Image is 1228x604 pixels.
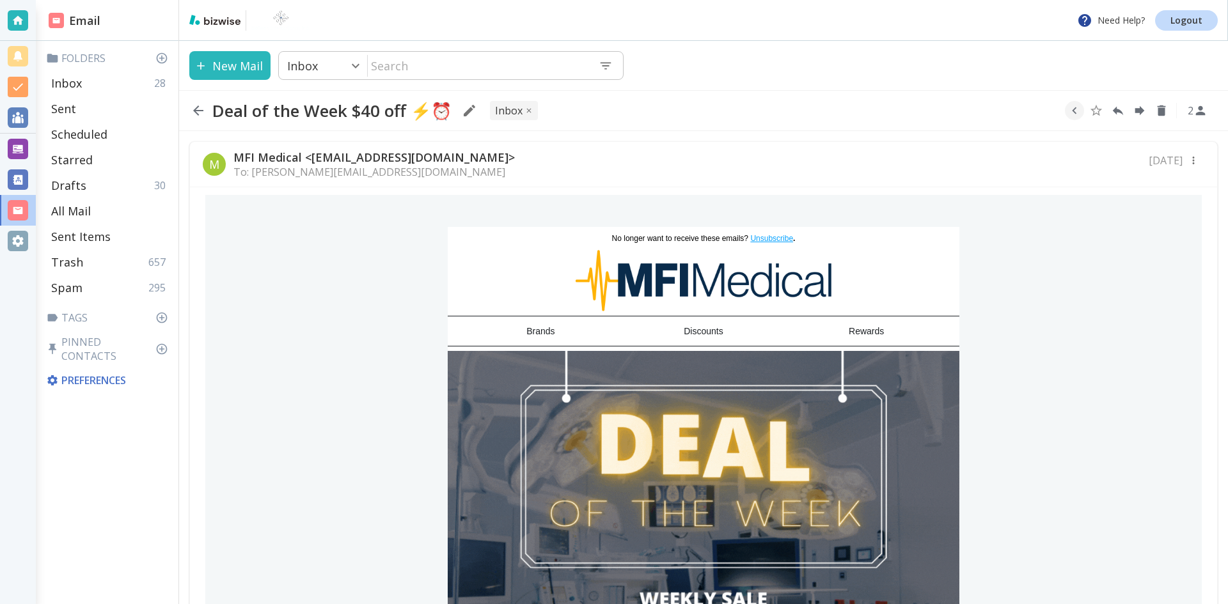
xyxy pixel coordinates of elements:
[51,75,82,91] p: Inbox
[46,249,173,275] div: Trash657
[287,58,318,74] p: Inbox
[368,52,588,79] input: Search
[51,178,86,193] p: Drafts
[46,96,173,121] div: Sent
[1149,153,1183,167] p: [DATE]
[51,101,76,116] p: Sent
[46,121,173,147] div: Scheduled
[46,275,173,300] div: Spam295
[46,311,173,325] p: Tags
[46,51,173,65] p: Folders
[51,203,91,219] p: All Mail
[212,100,452,121] h2: Deal of the Week $40 off ⚡⏰
[148,281,171,295] p: 295
[189,15,240,25] img: bizwise
[51,254,83,270] p: Trash
[46,373,171,387] p: Preferences
[46,335,173,363] p: Pinned Contacts
[233,165,515,179] p: To: [PERSON_NAME][EMAIL_ADDRESS][DOMAIN_NAME]
[1108,101,1128,120] button: Reply
[209,157,219,172] p: M
[251,10,310,31] img: BioTech International
[1077,13,1145,28] p: Need Help?
[46,147,173,173] div: Starred
[46,224,173,249] div: Sent Items
[1130,101,1149,120] button: Forward
[46,173,173,198] div: Drafts30
[1152,101,1171,120] button: Delete
[495,104,523,118] p: INBOX
[190,142,1217,187] div: MMFI Medical <[EMAIL_ADDRESS][DOMAIN_NAME]>To: [PERSON_NAME][EMAIL_ADDRESS][DOMAIN_NAME][DATE]
[51,280,83,295] p: Spam
[148,255,171,269] p: 657
[1155,10,1218,31] a: Logout
[51,229,111,244] p: Sent Items
[154,178,171,192] p: 30
[49,12,100,29] h2: Email
[51,127,107,142] p: Scheduled
[1182,95,1213,126] button: See Participants
[233,150,515,165] p: MFI Medical <[EMAIL_ADDRESS][DOMAIN_NAME]>
[51,152,93,167] p: Starred
[189,51,271,80] button: New Mail
[49,13,64,28] img: DashboardSidebarEmail.svg
[154,76,171,90] p: 28
[1170,16,1202,25] p: Logout
[46,70,173,96] div: Inbox28
[46,198,173,224] div: All Mail
[1188,104,1193,118] p: 2
[43,368,173,392] div: Preferences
